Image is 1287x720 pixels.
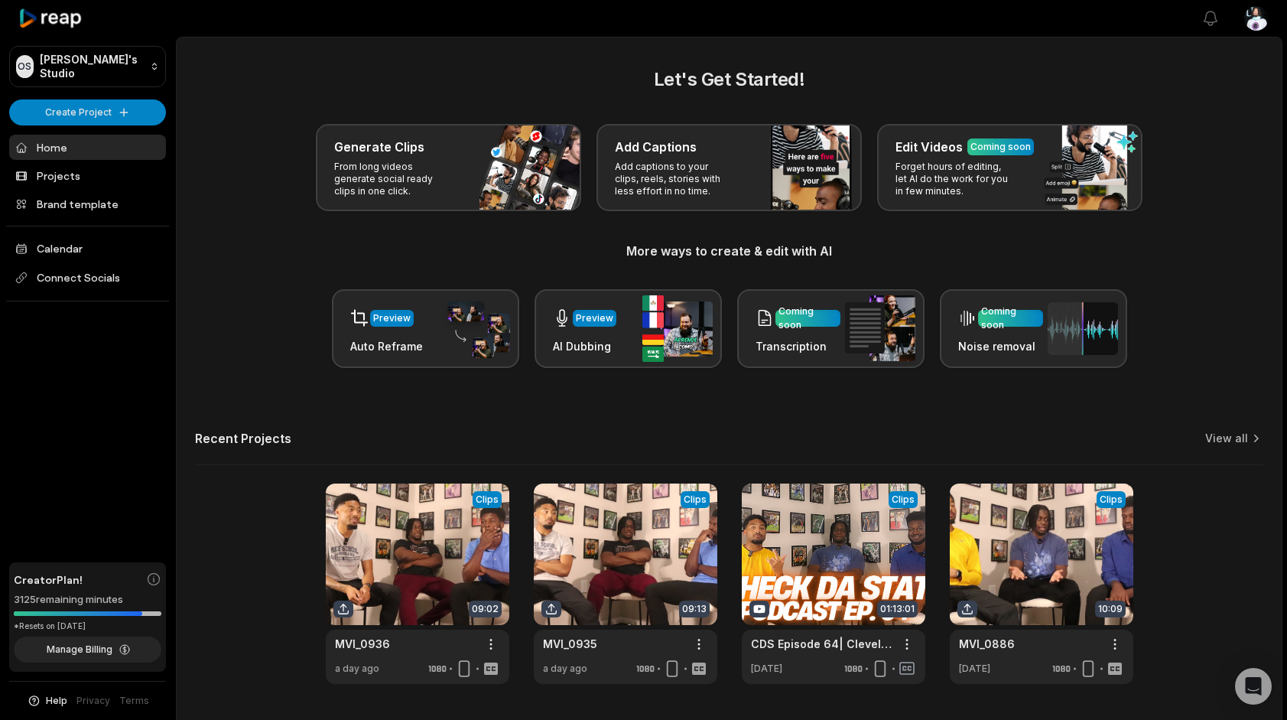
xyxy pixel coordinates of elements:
[440,299,510,359] img: auto_reframe.png
[14,637,161,663] button: Manage Billing
[119,694,149,708] a: Terms
[9,163,166,188] a: Projects
[350,338,423,354] h3: Auto Reframe
[576,311,613,325] div: Preview
[76,694,110,708] a: Privacy
[959,636,1015,652] a: MVI_0886
[970,140,1031,154] div: Coming soon
[14,592,161,608] div: 3125 remaining minutes
[1235,668,1272,705] div: Open Intercom Messenger
[543,636,597,652] a: MVI_0935
[1205,431,1248,446] a: View all
[9,99,166,125] button: Create Project
[615,138,697,156] h3: Add Captions
[958,338,1043,354] h3: Noise removal
[895,161,1014,197] p: Forget hours of editing, let AI do the work for you in few minutes.
[9,236,166,261] a: Calendar
[845,295,915,361] img: transcription.png
[9,191,166,217] a: Brand template
[195,242,1263,260] h3: More ways to create & edit with AI
[14,621,161,632] div: *Resets on [DATE]
[46,694,67,708] span: Help
[40,53,144,80] p: [PERSON_NAME]'s Studio
[9,135,166,160] a: Home
[615,161,733,197] p: Add captions to your clips, reels, stories with less effort in no time.
[14,572,83,588] span: Creator Plan!
[1048,302,1118,355] img: noise_removal.png
[751,636,892,652] a: CDS Episode 64| Cleveland's QB Situation| [PERSON_NAME] Vs [PERSON_NAME]| [PERSON_NAME] NFL Value|
[27,694,67,708] button: Help
[373,311,411,325] div: Preview
[334,138,424,156] h3: Generate Clips
[642,295,713,362] img: ai_dubbing.png
[756,338,840,354] h3: Transcription
[9,264,166,292] span: Connect Socials
[335,636,390,652] a: MVI_0936
[895,138,963,156] h3: Edit Videos
[334,161,453,197] p: From long videos generate social ready clips in one click.
[981,305,1040,332] div: Coming soon
[195,66,1263,93] h2: Let's Get Started!
[553,338,616,354] h3: AI Dubbing
[778,305,837,332] div: Coming soon
[195,431,291,446] h2: Recent Projects
[16,55,34,78] div: OS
